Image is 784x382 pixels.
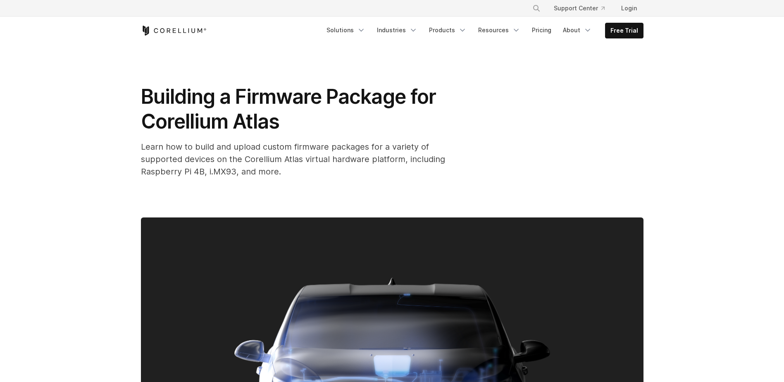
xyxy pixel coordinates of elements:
a: About [558,23,597,38]
a: Industries [372,23,422,38]
a: Support Center [547,1,611,16]
div: Navigation Menu [322,23,643,38]
a: Login [615,1,643,16]
button: Search [529,1,544,16]
a: Corellium Home [141,26,207,36]
span: Building a Firmware Package for Corellium Atlas [141,84,441,134]
a: Products [424,23,472,38]
span: Learn how to build and upload custom firmware packages for a variety of supported devices on the ... [141,142,445,177]
a: Resources [473,23,525,38]
div: Navigation Menu [522,1,643,16]
a: Free Trial [605,23,643,38]
a: Solutions [322,23,370,38]
a: Pricing [527,23,556,38]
